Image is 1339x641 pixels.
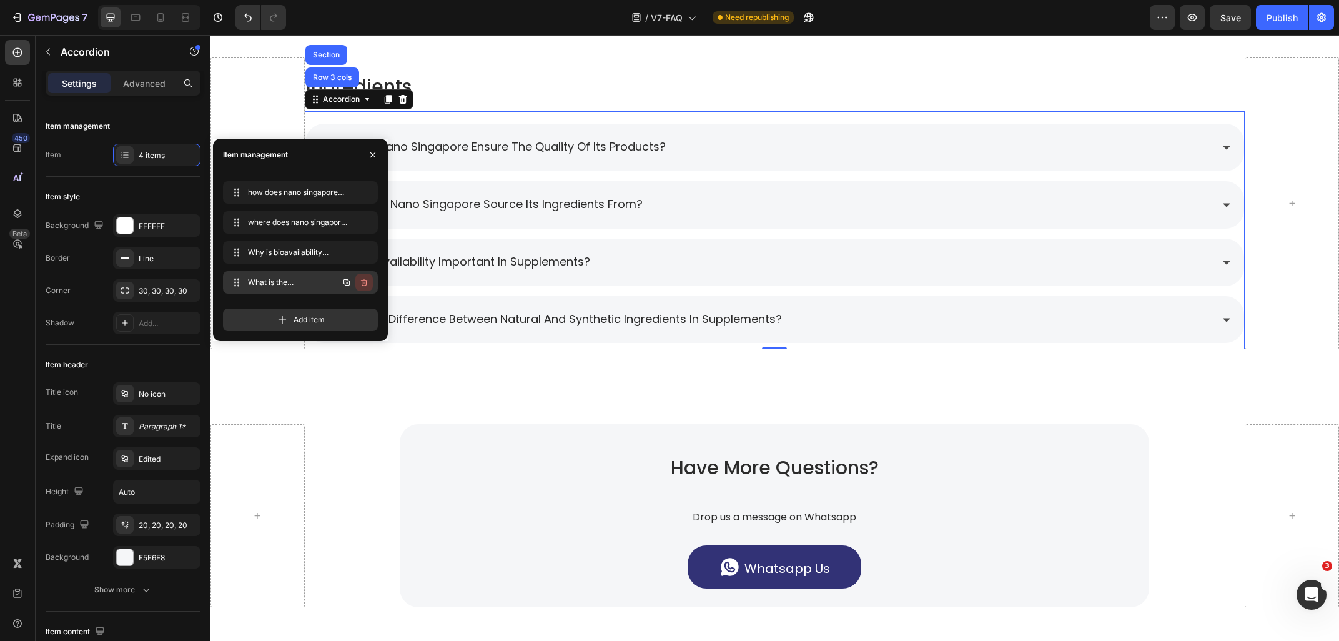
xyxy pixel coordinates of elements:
[534,525,620,542] span: Whatsapp Us
[46,191,80,202] div: Item style
[46,252,70,264] div: Border
[209,474,919,492] p: Drop us a message on Whatsapp
[477,510,651,554] a: Whatsapp Us
[139,286,197,297] div: 30, 30, 30, 30
[139,150,197,161] div: 4 items
[651,11,683,24] span: V7-FAQ
[94,584,152,596] div: Show more
[46,420,61,432] div: Title
[139,221,197,232] div: FFFFFF
[46,624,107,640] div: Item content
[5,5,93,30] button: 7
[46,517,92,534] div: Padding
[46,579,200,601] button: Show more
[1322,561,1332,571] span: 3
[248,277,319,288] span: What is the difference between natural and synthetic ingredients in supplements?
[46,387,78,398] div: Title icon
[210,35,1339,641] iframe: Design area
[139,253,197,264] div: Line
[248,247,348,258] span: Why is bioavailability important in supplements?
[1220,12,1241,23] span: Save
[725,12,789,23] span: Need republishing
[46,149,61,161] div: Item
[12,133,30,143] div: 450
[139,389,197,400] div: No icon
[139,552,197,564] div: F5F6F8
[123,77,166,90] p: Advanced
[1297,580,1327,610] iframe: Intercom live chat
[46,552,89,563] div: Background
[46,285,71,296] div: Corner
[1256,5,1308,30] button: Publish
[1267,11,1298,24] div: Publish
[114,480,200,503] input: Auto
[139,454,197,465] div: Edited
[1210,5,1251,30] button: Save
[82,10,87,25] p: 7
[46,121,110,132] div: Item management
[46,359,88,370] div: Item header
[46,317,74,329] div: Shadow
[294,314,325,325] span: Add item
[46,452,89,463] div: Expand icon
[61,44,167,59] p: Accordion
[248,217,348,228] span: where does nano singapore source its ingredients from?
[248,187,348,198] span: how does nano singapore ensure the quality of its products?
[235,5,286,30] div: Undo/Redo
[139,421,197,432] div: Paragraph 1*
[46,217,106,234] div: Background
[223,149,288,161] div: Item management
[46,484,86,500] div: Height
[9,229,30,239] div: Beta
[139,318,197,329] div: Add...
[645,11,648,24] span: /
[460,419,668,446] span: Have More Questions?
[139,520,197,531] div: 20, 20, 20, 20
[62,77,97,90] p: Settings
